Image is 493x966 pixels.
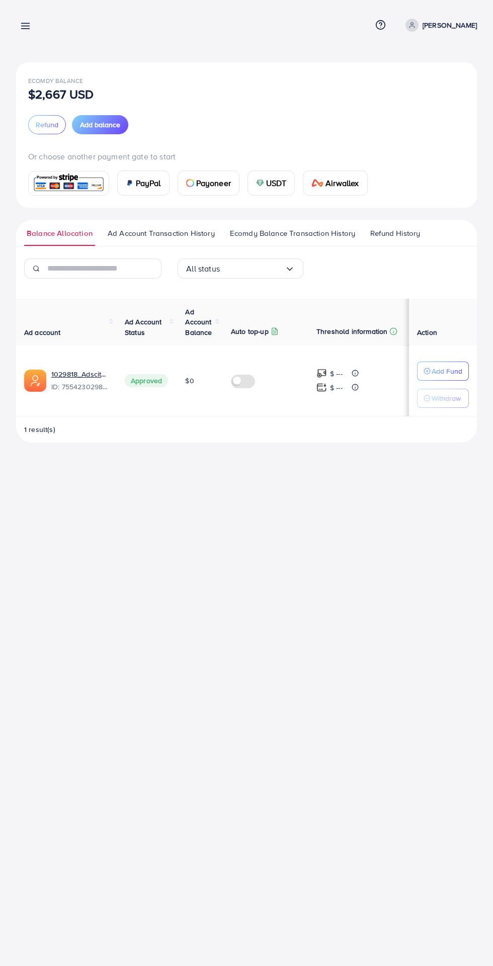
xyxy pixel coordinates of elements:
a: [PERSON_NAME] [401,19,477,32]
span: Airwallex [325,177,359,189]
span: Ad Account Transaction History [108,228,215,239]
div: Search for option [178,258,303,279]
span: Refund [36,120,58,130]
span: $0 [185,376,194,386]
span: Ecomdy Balance Transaction History [230,228,355,239]
img: card [32,172,106,194]
img: card [186,179,194,187]
span: Refund History [370,228,420,239]
a: cardAirwallex [303,170,367,196]
p: Or choose another payment gate to start [28,150,465,162]
span: Balance Allocation [27,228,93,239]
img: ic-ads-acc.e4c84228.svg [24,370,46,392]
span: Approved [125,374,168,387]
span: ID: 7554230298851213329 [51,382,109,392]
p: Threshold information [316,325,387,337]
img: card [126,179,134,187]
span: Action [417,327,437,337]
span: All status [186,261,220,277]
div: <span class='underline'>1029818_Adscity_Test_1758856320654</span></br>7554230298851213329 [51,369,109,392]
button: Withdraw [417,389,469,408]
img: card [311,179,323,187]
span: USDT [266,177,287,189]
p: $ --- [330,382,343,394]
img: top-up amount [316,382,327,393]
span: Payoneer [196,177,231,189]
span: Add balance [80,120,120,130]
img: card [256,179,264,187]
a: cardUSDT [248,170,295,196]
button: Add Fund [417,362,469,381]
input: Search for option [220,261,285,277]
a: cardPayPal [117,170,170,196]
span: 1 result(s) [24,424,55,434]
img: top-up amount [316,368,327,379]
p: [PERSON_NAME] [423,19,477,31]
a: 1029818_Adscity_Test_1758856320654 [51,369,109,379]
span: Ad account [24,327,61,337]
a: cardPayoneer [178,170,239,196]
span: Ad Account Balance [185,307,212,337]
p: $ --- [330,368,343,380]
button: Refund [28,115,66,134]
span: Ecomdy Balance [28,76,83,85]
span: PayPal [136,177,161,189]
a: card [28,171,109,196]
p: Withdraw [432,392,461,404]
span: Ad Account Status [125,317,162,337]
p: Auto top-up [231,325,269,337]
button: Add balance [72,115,128,134]
iframe: Chat [450,921,485,958]
p: Add Fund [432,365,462,377]
p: $2,667 USD [28,88,94,100]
